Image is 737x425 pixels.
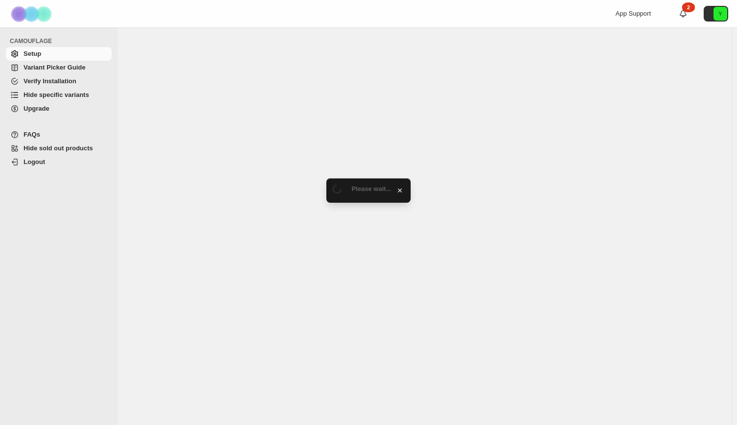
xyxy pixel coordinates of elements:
[6,128,112,142] a: FAQs
[8,0,57,27] img: Camouflage
[718,11,722,17] text: Y
[6,88,112,102] a: Hide specific variants
[24,77,76,85] span: Verify Installation
[24,105,49,112] span: Upgrade
[6,47,112,61] a: Setup
[713,7,727,21] span: Avatar with initials Y
[6,61,112,74] a: Variant Picker Guide
[6,142,112,155] a: Hide sold out products
[615,10,651,17] span: App Support
[24,131,40,138] span: FAQs
[6,102,112,116] a: Upgrade
[678,9,688,19] a: 2
[6,155,112,169] a: Logout
[24,64,85,71] span: Variant Picker Guide
[10,37,113,45] span: CAMOUFLAGE
[24,50,41,57] span: Setup
[24,158,45,165] span: Logout
[24,144,93,152] span: Hide sold out products
[6,74,112,88] a: Verify Installation
[682,2,695,12] div: 2
[352,185,392,192] span: Please wait...
[24,91,89,98] span: Hide specific variants
[704,6,728,22] button: Avatar with initials Y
